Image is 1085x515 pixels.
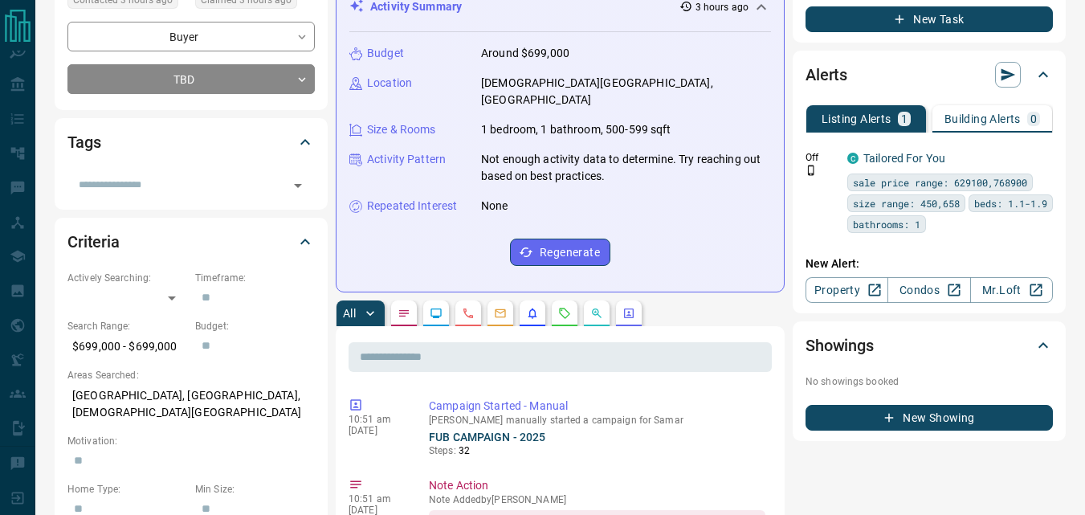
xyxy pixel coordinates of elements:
span: sale price range: 629100,768900 [853,174,1027,190]
h2: Alerts [806,62,847,88]
p: Min Size: [195,482,315,497]
button: New Task [806,6,1053,32]
p: [DEMOGRAPHIC_DATA][GEOGRAPHIC_DATA], [GEOGRAPHIC_DATA] [481,75,771,108]
p: All [343,308,356,319]
svg: Notes [398,307,410,320]
p: 1 [901,113,908,125]
svg: Requests [558,307,571,320]
span: beds: 1.1-1.9 [974,195,1047,211]
p: New Alert: [806,255,1053,272]
p: Timeframe: [195,271,315,285]
div: TBD [67,64,315,94]
span: 32 [459,445,470,456]
p: Off [806,150,838,165]
span: bathrooms: 1 [853,216,920,232]
p: Search Range: [67,319,187,333]
p: None [481,198,508,215]
div: Showings [806,326,1053,365]
p: Activity Pattern [367,151,446,168]
svg: Push Notification Only [806,165,817,176]
p: Location [367,75,412,92]
div: Tags [67,123,315,161]
button: Regenerate [510,239,610,266]
p: Note Added by [PERSON_NAME] [429,494,765,505]
p: Steps: [429,443,765,458]
p: Motivation: [67,434,315,448]
div: Criteria [67,223,315,261]
p: Repeated Interest [367,198,457,215]
a: Property [806,277,888,303]
button: Open [287,174,309,197]
svg: Lead Browsing Activity [430,307,443,320]
p: Note Action [429,477,765,494]
p: Actively Searching: [67,271,187,285]
p: 0 [1030,113,1037,125]
svg: Opportunities [590,307,603,320]
svg: Emails [494,307,507,320]
a: Condos [887,277,970,303]
p: Areas Searched: [67,368,315,382]
span: size range: 450,658 [853,195,960,211]
svg: Agent Actions [622,307,635,320]
p: 10:51 am [349,414,405,425]
a: Tailored For You [863,152,945,165]
div: Alerts [806,55,1053,94]
h2: Showings [806,333,874,358]
p: [GEOGRAPHIC_DATA], [GEOGRAPHIC_DATA], [DEMOGRAPHIC_DATA][GEOGRAPHIC_DATA] [67,382,315,426]
div: Buyer [67,22,315,51]
svg: Calls [462,307,475,320]
p: [PERSON_NAME] manually started a campaign for Samar [429,415,765,426]
h2: Criteria [67,229,120,255]
p: 10:51 am [349,493,405,505]
div: condos.ca [847,153,859,164]
p: No showings booked [806,374,1053,389]
p: Building Alerts [944,113,1021,125]
p: Campaign Started - Manual [429,398,765,415]
a: Mr.Loft [970,277,1053,303]
p: $699,000 - $699,000 [67,333,187,360]
p: Budget: [195,319,315,333]
p: Budget [367,45,404,62]
button: New Showing [806,405,1053,431]
svg: Listing Alerts [526,307,539,320]
h2: Tags [67,129,100,155]
p: Not enough activity data to determine. Try reaching out based on best practices. [481,151,771,185]
p: Size & Rooms [367,121,436,138]
p: 1 bedroom, 1 bathroom, 500-599 sqft [481,121,671,138]
p: [DATE] [349,425,405,436]
p: Around $699,000 [481,45,569,62]
a: FUB CAMPAIGN - 2025 [429,431,546,443]
p: Listing Alerts [822,113,891,125]
p: Home Type: [67,482,187,497]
